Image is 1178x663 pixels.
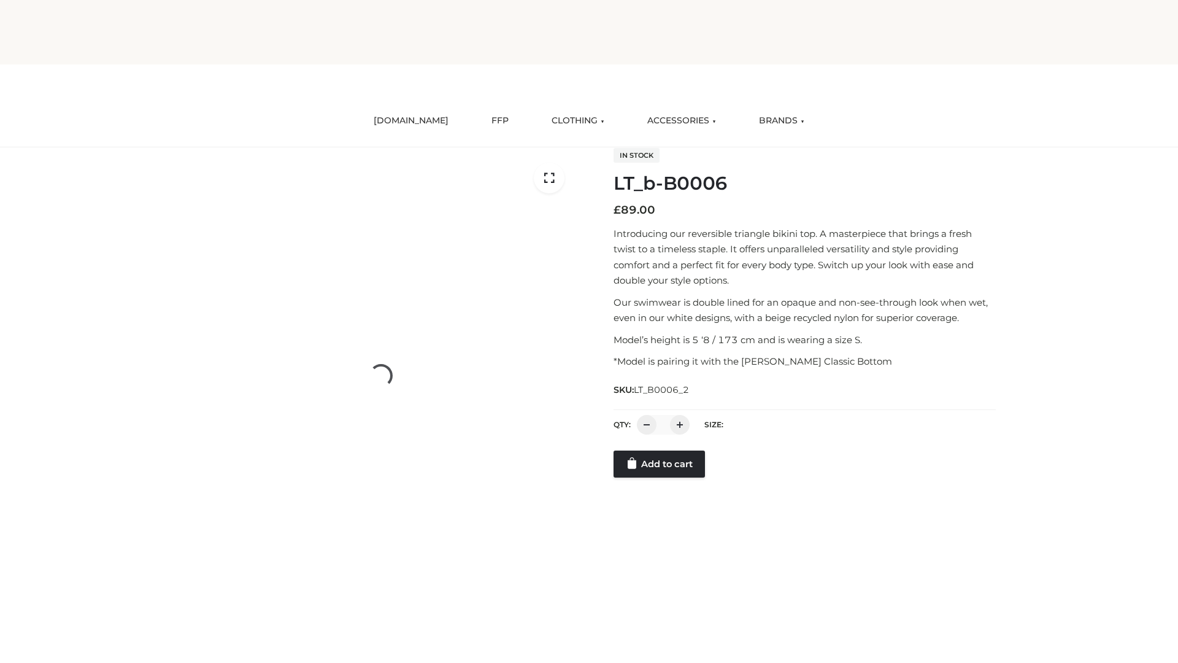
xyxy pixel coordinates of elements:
span: SKU: [614,382,690,397]
p: *Model is pairing it with the [PERSON_NAME] Classic Bottom [614,354,996,370]
bdi: 89.00 [614,203,655,217]
span: £ [614,203,621,217]
p: Introducing our reversible triangle bikini top. A masterpiece that brings a fresh twist to a time... [614,226,996,289]
p: Model’s height is 5 ‘8 / 173 cm and is wearing a size S. [614,332,996,348]
span: LT_B0006_2 [634,384,689,395]
span: In stock [614,148,660,163]
p: Our swimwear is double lined for an opaque and non-see-through look when wet, even in our white d... [614,295,996,326]
a: CLOTHING [542,107,614,134]
label: Size: [704,420,723,429]
a: BRANDS [750,107,814,134]
h1: LT_b-B0006 [614,173,996,195]
a: [DOMAIN_NAME] [364,107,458,134]
a: FFP [482,107,518,134]
a: ACCESSORIES [638,107,725,134]
label: QTY: [614,420,631,429]
a: Add to cart [614,451,705,478]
